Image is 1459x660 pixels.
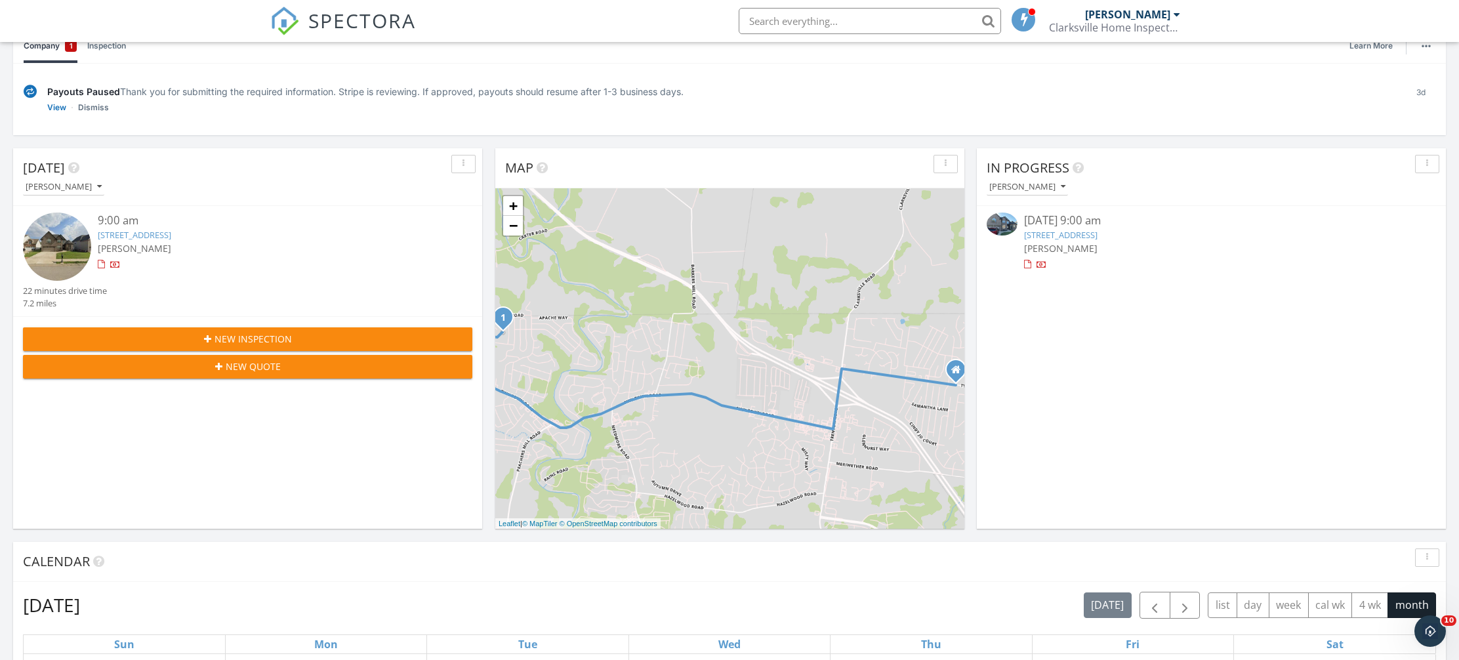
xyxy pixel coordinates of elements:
a: [DATE] 9:00 am [STREET_ADDRESS] [PERSON_NAME] [987,213,1436,271]
div: 3d [1406,85,1435,114]
span: New Quote [226,360,281,373]
button: cal wk [1308,592,1353,618]
a: SPECTORA [270,18,416,45]
div: Thank you for submitting the required information. Stripe is reviewing. If approved, payouts shou... [47,85,1395,98]
a: Sunday [112,635,137,653]
img: 9566167%2Fcover_photos%2FGYjBZ95Brbj0HDLYdzaZ%2Fsmall.jpg [987,213,1017,236]
div: 7.2 miles [23,297,107,310]
a: Tuesday [516,635,540,653]
img: The Best Home Inspection Software - Spectora [270,7,299,35]
div: 747 Tylertown Rd., Clarksville TN 37040 [956,369,964,377]
button: [PERSON_NAME] [23,178,104,196]
button: day [1237,592,1269,618]
button: Next month [1170,592,1201,619]
a: Dismiss [78,101,109,114]
span: Map [505,159,533,176]
div: [PERSON_NAME] [26,182,102,192]
h2: [DATE] [23,592,80,618]
span: New Inspection [215,332,292,346]
button: New Quote [23,355,472,379]
div: [PERSON_NAME] [989,182,1065,192]
iframe: Intercom live chat [1414,615,1446,647]
img: under-review-2fe708636b114a7f4b8d.svg [24,85,37,98]
div: 22 minutes drive time [23,285,107,297]
a: Wednesday [716,635,743,653]
input: Search everything... [739,8,1001,34]
span: In Progress [987,159,1069,176]
div: | [495,518,661,529]
a: Zoom out [503,216,523,236]
span: [PERSON_NAME] [1024,242,1098,255]
div: 3470 Southwood Dr, Clarksville, TN 37042 [503,317,511,325]
a: © OpenStreetMap contributors [560,520,657,527]
span: Payouts Paused [47,86,120,97]
button: list [1208,592,1237,618]
a: Saturday [1324,635,1346,653]
button: Previous month [1140,592,1170,619]
a: Learn More [1349,39,1401,52]
i: 1 [501,314,506,323]
span: 1 [70,39,73,52]
button: [PERSON_NAME] [987,178,1068,196]
button: [DATE] [1084,592,1132,618]
span: 10 [1441,615,1456,626]
button: 4 wk [1351,592,1388,618]
a: Monday [312,635,340,653]
a: © MapTiler [522,520,558,527]
div: Clarksville Home Inspectors [1049,21,1180,34]
div: 9:00 am [98,213,435,229]
div: [DATE] 9:00 am [1024,213,1399,229]
a: [STREET_ADDRESS] [98,229,171,241]
img: ellipsis-632cfdd7c38ec3a7d453.svg [1422,45,1431,47]
a: Zoom in [503,196,523,216]
button: month [1387,592,1436,618]
span: [DATE] [23,159,65,176]
img: streetview [23,213,91,281]
a: Friday [1123,635,1142,653]
span: [PERSON_NAME] [98,242,171,255]
a: Thursday [918,635,944,653]
a: Inspection [87,29,126,63]
a: View [47,101,66,114]
span: SPECTORA [308,7,416,34]
button: week [1269,592,1309,618]
span: Calendar [23,552,90,570]
div: [PERSON_NAME] [1085,8,1170,21]
a: 9:00 am [STREET_ADDRESS] [PERSON_NAME] 22 minutes drive time 7.2 miles [23,213,472,310]
button: New Inspection [23,327,472,351]
a: [STREET_ADDRESS] [1024,229,1098,241]
a: Company [24,29,77,63]
a: Leaflet [499,520,520,527]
